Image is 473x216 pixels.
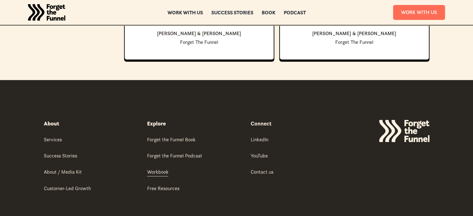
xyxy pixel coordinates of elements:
a: Success Stories [44,152,77,160]
a: Customer-Led Growth [44,185,91,193]
a: Work With Us [393,5,445,20]
div: Customer-Led Growth [44,185,91,192]
a: Podcast [284,10,306,15]
div: Services [44,136,62,143]
a: Work with us [167,10,203,15]
p: Forget The Funnel [335,39,373,45]
div: Workbook [147,168,169,175]
div: Explore [147,120,166,127]
a: Free Resources [147,185,179,193]
strong: Connect [251,120,271,127]
a: YouTube [251,152,268,160]
div: Free Resources [147,185,179,192]
a: Services [44,136,62,144]
a: Contact us [251,168,273,176]
div: Forget the Funnel Book [147,136,196,143]
div: Forget the Funnel Podcast [147,152,202,159]
a: Forget the Funnel Book [147,136,196,144]
p: [PERSON_NAME] & [PERSON_NAME] [157,31,241,36]
div: Success Stories [44,152,77,159]
div: YouTube [251,152,268,159]
a: Forget the Funnel Podcast [147,152,202,160]
a: Book [262,10,275,15]
a: Success Stories [211,10,253,15]
p: Forget The Funnel [180,39,218,45]
p: [PERSON_NAME] & [PERSON_NAME] [312,31,396,36]
div: Contact us [251,168,273,175]
a: Workbook [147,168,169,176]
div: About / Media Kit [44,168,82,175]
a: LinkedIn [251,136,268,144]
div: About [44,120,59,127]
div: LinkedIn [251,136,268,143]
a: About / Media Kit [44,168,82,176]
